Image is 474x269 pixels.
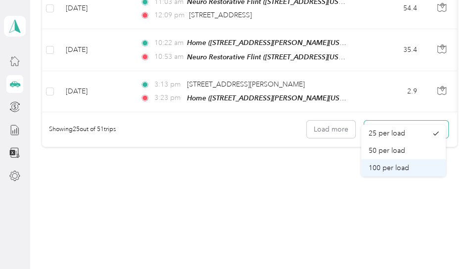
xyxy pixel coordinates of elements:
td: [DATE] [58,71,132,112]
span: [STREET_ADDRESS] [189,11,252,19]
span: Home ([STREET_ADDRESS][PERSON_NAME][US_STATE]) [187,39,365,47]
td: [DATE] [58,29,132,71]
button: Load more [307,121,355,138]
span: 12:09 pm [154,10,185,21]
td: 2.9 [360,71,425,112]
td: 35.4 [360,29,425,71]
span: Showing 25 out of 51 trips [42,125,116,134]
span: 50 per load [368,146,405,155]
span: 3:13 pm [154,79,183,90]
span: [STREET_ADDRESS][PERSON_NAME] [187,80,305,89]
span: 10:22 am [154,38,183,48]
span: Neuro Restorative Flint ([STREET_ADDRESS][US_STATE]) [187,53,364,61]
span: 100 per load [368,164,409,172]
span: 10:53 am [154,51,183,62]
span: 3:23 pm [154,92,183,103]
iframe: Everlance-gr Chat Button Frame [419,214,474,269]
span: Home ([STREET_ADDRESS][PERSON_NAME][US_STATE]) [187,94,365,102]
span: 25 per load [368,129,405,137]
